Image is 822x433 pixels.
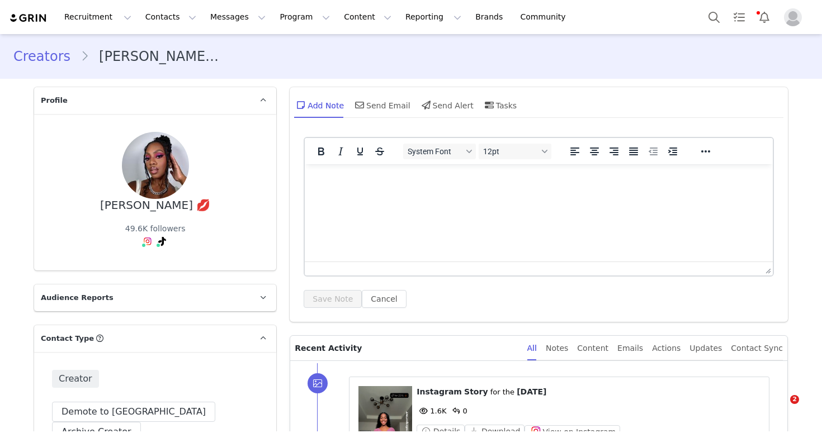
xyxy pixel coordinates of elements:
[483,147,538,156] span: 12pt
[122,132,189,199] img: 053500d1-16b1-4931-b410-257c78a1d8d8.jpg
[689,336,722,361] div: Updates
[52,370,99,388] span: Creator
[13,46,81,66] a: Creators
[604,144,623,159] button: Align right
[52,402,215,422] button: Demote to [GEOGRAPHIC_DATA]
[204,4,272,30] button: Messages
[565,144,584,159] button: Align left
[408,147,462,156] span: System Font
[617,336,643,361] div: Emails
[351,144,370,159] button: Underline
[305,164,773,261] iframe: Rich Text Area
[419,92,474,118] div: Send Alert
[294,92,344,118] div: Add Note
[304,290,362,308] button: Save Note
[577,336,608,361] div: Content
[784,8,802,26] img: placeholder-profile.jpg
[403,144,476,159] button: Fonts
[353,92,410,118] div: Send Email
[370,144,389,159] button: Strikethrough
[399,4,468,30] button: Reporting
[731,336,783,361] div: Contact Sync
[479,144,551,159] button: Font sizes
[139,4,203,30] button: Contacts
[761,262,773,275] div: Press the Up and Down arrow keys to resize the editor.
[464,387,488,396] span: Story
[469,4,513,30] a: Brands
[417,386,760,398] p: ⁨ ⁩ ⁨ ⁩ for the ⁨ ⁩
[527,336,537,361] div: All
[752,4,777,30] button: Notifications
[696,144,715,159] button: Reveal or hide additional toolbar items
[9,13,48,23] img: grin logo
[483,92,517,118] div: Tasks
[727,4,752,30] a: Tasks
[585,144,604,159] button: Align center
[143,237,152,246] img: instagram.svg
[337,4,398,30] button: Content
[58,4,138,30] button: Recruitment
[663,144,682,159] button: Increase indent
[702,4,726,30] button: Search
[417,407,446,415] span: 1.6K
[514,4,578,30] a: Community
[790,395,799,404] span: 2
[295,336,518,360] p: Recent Activity
[41,292,114,303] span: Audience Reports
[273,4,337,30] button: Program
[517,387,546,396] span: [DATE]
[362,290,406,308] button: Cancel
[125,223,186,235] div: 49.6K followers
[767,395,794,422] iframe: Intercom live chat
[624,144,643,159] button: Justify
[652,336,681,361] div: Actions
[311,144,330,159] button: Bold
[546,336,568,361] div: Notes
[417,387,462,396] span: Instagram
[331,144,350,159] button: Italic
[41,95,68,106] span: Profile
[450,407,467,415] span: 0
[644,144,663,159] button: Decrease indent
[777,8,813,26] button: Profile
[100,199,211,212] div: [PERSON_NAME] 💋
[41,333,94,344] span: Contact Type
